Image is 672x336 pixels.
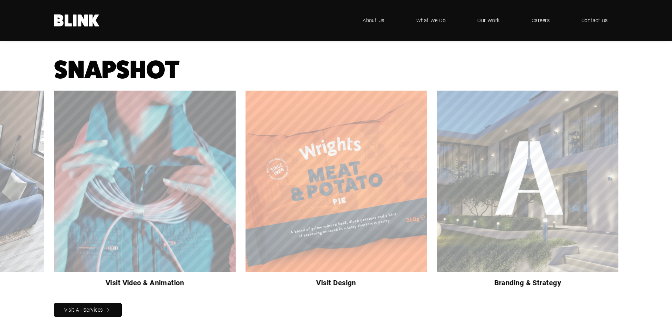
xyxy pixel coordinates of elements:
span: Our Work [477,17,500,24]
a: Our Work [467,10,510,31]
a: Visit All Services [54,303,122,317]
a: What We Do [406,10,456,31]
a: Careers [521,10,560,31]
div: 5 of 5 [427,91,618,293]
span: Careers [532,17,550,24]
a: About Us [352,10,395,31]
h3: Visit Design [245,277,427,288]
div: 3 of 5 [44,91,236,293]
span: Contact Us [581,17,608,24]
span: About Us [363,17,385,24]
span: What We Do [416,17,446,24]
a: Home [54,14,100,26]
nobr: Visit All Services [64,306,103,313]
a: Contact Us [571,10,618,31]
h3: Visit Video & Animation [54,277,236,288]
h3: Branding & Strategy [437,277,618,288]
h1: Snapshot [54,59,618,81]
div: 4 of 5 [235,91,427,293]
